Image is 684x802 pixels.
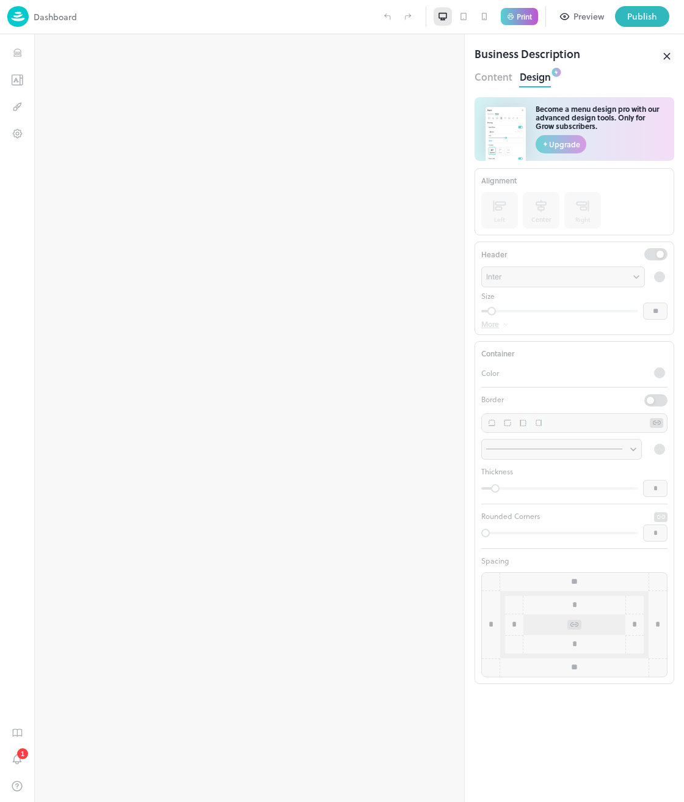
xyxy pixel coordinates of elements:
button: Design [520,67,551,84]
p: More [481,320,499,328]
button: Preview [553,6,611,27]
span: Upgrade [549,140,580,149]
img: logo-86c26b7e.jpg [7,6,29,27]
p: Header [481,249,507,260]
label: Undo (Ctrl + Z) [377,6,398,27]
button: Content [475,67,512,84]
label: Redo (Ctrl + Y) [398,6,418,27]
img: AgwAE1YBxcQdIJ8AAAAASUVORK5CYII= [486,107,526,161]
p: Border [481,394,504,405]
div: Left [494,215,505,224]
p: Color [481,367,647,378]
div: Become a menu design pro with our advanced design tools. Only for Grow subscribers. [536,105,663,130]
div: Business Description [475,45,580,67]
p: Container [481,348,514,359]
div: Right [575,215,590,224]
div: Preview [573,10,604,23]
div: Alignment [481,175,668,186]
p: Thickness [481,466,668,477]
p: Print [517,13,532,20]
p: Dashboard [34,10,77,23]
p: Size [481,292,668,300]
div: Inter [481,264,645,290]
button: Publish [615,6,669,27]
div: Publish [627,10,657,23]
p: Spacing [481,555,668,566]
p: Rounded Corners [481,510,540,521]
div: Center [531,215,551,224]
